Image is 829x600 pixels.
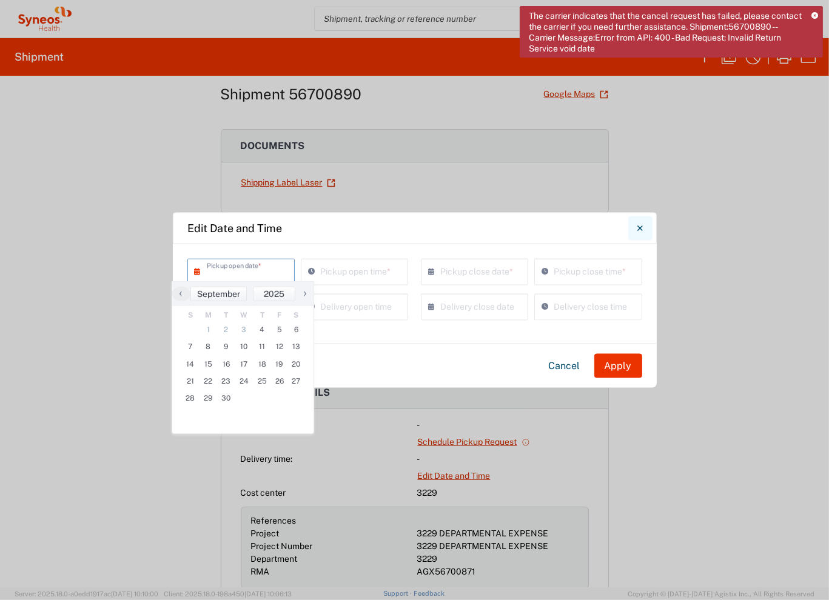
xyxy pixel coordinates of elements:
[253,309,271,321] th: weekday
[539,354,590,378] button: Cancel
[287,321,304,338] span: 6
[188,220,283,236] h4: Edit Date and Time
[172,287,190,301] button: ‹
[271,321,288,338] span: 5
[287,373,304,390] span: 27
[235,373,253,390] span: 24
[295,287,314,301] button: ›
[172,286,190,301] span: ‹
[217,390,235,407] span: 30
[217,321,235,338] span: 2
[181,390,200,407] span: 28
[264,289,284,299] span: 2025
[181,356,200,373] span: 14
[235,321,253,338] span: 3
[253,321,271,338] span: 4
[296,286,314,301] span: ›
[253,356,271,373] span: 18
[271,356,288,373] span: 19
[235,309,253,321] th: weekday
[217,309,235,321] th: weekday
[271,373,288,390] span: 26
[217,373,235,390] span: 23
[287,356,304,373] span: 20
[200,390,218,407] span: 29
[253,338,271,355] span: 11
[271,338,288,355] span: 12
[181,309,200,321] th: weekday
[190,287,247,301] button: September
[181,338,200,355] span: 7
[253,373,271,390] span: 25
[235,338,253,355] span: 10
[253,287,295,301] button: 2025
[271,309,288,321] th: weekday
[200,338,218,355] span: 8
[235,356,253,373] span: 17
[628,216,653,241] button: Close
[200,321,218,338] span: 1
[217,338,235,355] span: 9
[529,10,803,54] span: The carrier indicates that the cancel request has failed, please contact the carrier if you need ...
[287,338,304,355] span: 13
[181,373,200,390] span: 21
[200,373,218,390] span: 22
[200,356,218,373] span: 15
[200,309,218,321] th: weekday
[594,354,642,378] button: Apply
[217,356,235,373] span: 16
[172,287,314,301] bs-datepicker-navigation-view: ​ ​ ​
[287,309,304,321] th: weekday
[172,281,314,434] bs-datepicker-container: calendar
[197,289,240,299] span: September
